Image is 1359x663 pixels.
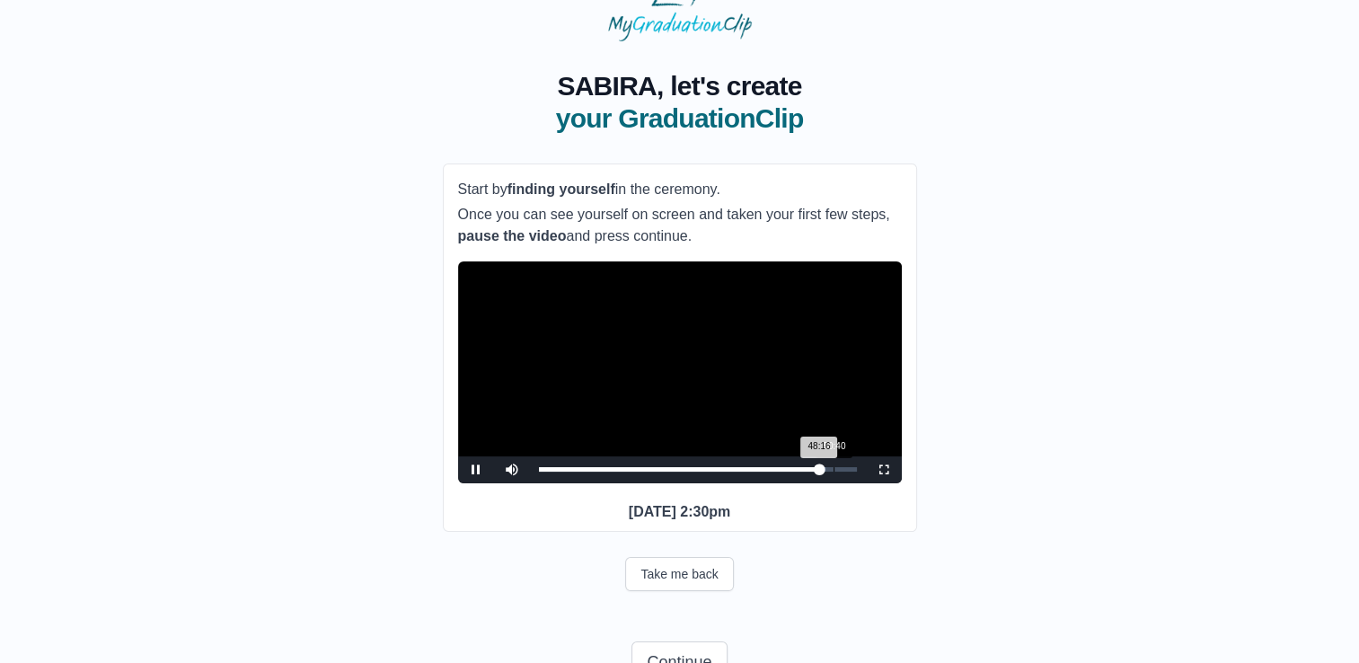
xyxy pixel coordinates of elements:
[458,204,902,247] p: Once you can see yourself on screen and taken your first few steps, and press continue.
[556,102,804,135] span: your GraduationClip
[458,501,902,523] p: [DATE] 2:30pm
[458,228,567,243] b: pause the video
[458,456,494,483] button: Pause
[494,456,530,483] button: Mute
[625,557,733,591] button: Take me back
[556,70,804,102] span: SABIRA, let's create
[458,261,902,483] div: Video Player
[458,179,902,200] p: Start by in the ceremony.
[539,467,857,472] div: Progress Bar
[507,181,615,197] b: finding yourself
[866,456,902,483] button: Fullscreen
